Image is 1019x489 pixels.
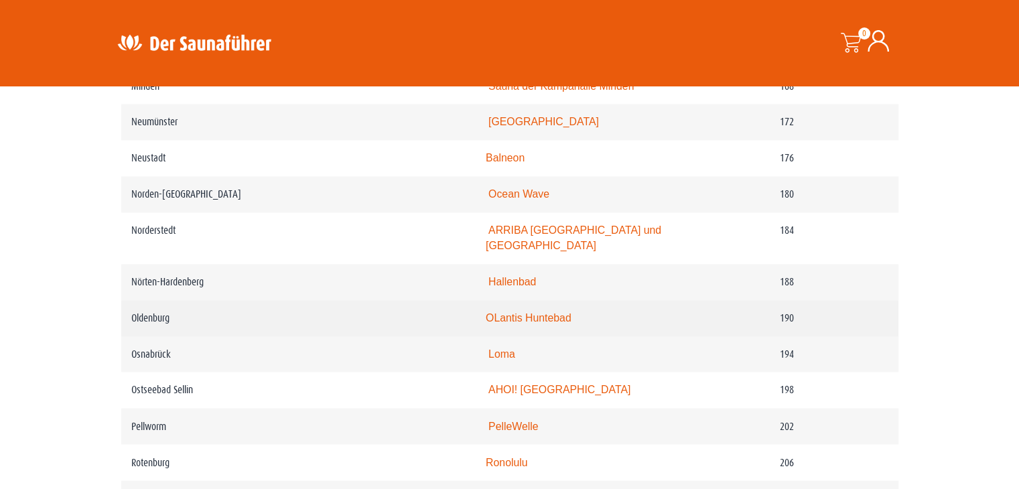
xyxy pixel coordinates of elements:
td: 180 [770,176,898,212]
a: ARRIBA [GEOGRAPHIC_DATA] und [GEOGRAPHIC_DATA] [486,224,661,252]
td: 184 [770,212,898,265]
td: 168 [770,68,898,104]
td: Pellworm [121,408,476,444]
td: 172 [770,104,898,140]
td: 206 [770,444,898,480]
span: 0 [858,27,870,40]
td: Nörten-Hardenberg [121,264,476,300]
td: Minden [121,68,476,104]
a: Ronolulu [486,456,527,468]
td: 202 [770,408,898,444]
td: 198 [770,372,898,408]
td: Norderstedt [121,212,476,265]
a: Hallenbad [488,276,536,287]
td: 188 [770,264,898,300]
a: Ocean Wave [488,188,549,200]
a: Loma [488,348,515,360]
td: Oldenburg [121,300,476,336]
a: OLantis Huntebad [486,312,571,324]
td: Norden-[GEOGRAPHIC_DATA] [121,176,476,212]
td: Neumünster [121,104,476,140]
td: 194 [770,336,898,372]
td: 176 [770,140,898,176]
a: Balneon [486,152,525,163]
td: Rotenburg [121,444,476,480]
td: Osnabrück [121,336,476,372]
td: 190 [770,300,898,336]
a: [GEOGRAPHIC_DATA] [488,116,599,127]
td: Ostseebad Sellin [121,372,476,408]
a: PelleWelle [488,420,539,431]
a: Sauna der Kampahalle Minden [488,80,634,92]
a: AHOI! [GEOGRAPHIC_DATA] [488,384,630,395]
td: Neustadt [121,140,476,176]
